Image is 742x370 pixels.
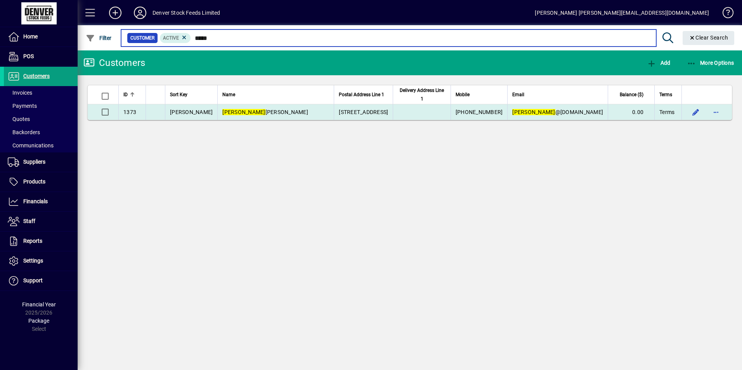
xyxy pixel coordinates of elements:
[456,90,470,99] span: Mobile
[222,90,329,99] div: Name
[83,57,145,69] div: Customers
[170,109,213,115] span: [PERSON_NAME]
[8,142,54,149] span: Communications
[659,90,672,99] span: Terms
[222,109,308,115] span: [PERSON_NAME]
[123,90,141,99] div: ID
[23,218,35,224] span: Staff
[22,301,56,308] span: Financial Year
[4,172,78,192] a: Products
[163,35,179,41] span: Active
[613,90,650,99] div: Balance ($)
[456,109,503,115] span: [PHONE_NUMBER]
[4,86,78,99] a: Invoices
[28,318,49,324] span: Package
[8,116,30,122] span: Quotes
[339,109,388,115] span: [STREET_ADDRESS]
[687,60,734,66] span: More Options
[23,277,43,284] span: Support
[128,6,153,20] button: Profile
[4,126,78,139] a: Backorders
[4,152,78,172] a: Suppliers
[160,33,191,43] mat-chip: Activation Status: Active
[512,109,603,115] span: @[DOMAIN_NAME]
[608,104,654,120] td: 0.00
[222,90,235,99] span: Name
[512,90,524,99] span: Email
[170,90,187,99] span: Sort Key
[23,73,50,79] span: Customers
[86,35,112,41] span: Filter
[23,178,45,185] span: Products
[4,232,78,251] a: Reports
[4,99,78,112] a: Payments
[685,56,736,70] button: More Options
[659,108,674,116] span: Terms
[512,109,555,115] em: [PERSON_NAME]
[683,31,735,45] button: Clear
[8,103,37,109] span: Payments
[4,139,78,152] a: Communications
[535,7,709,19] div: [PERSON_NAME] [PERSON_NAME][EMAIL_ADDRESS][DOMAIN_NAME]
[4,271,78,290] a: Support
[4,212,78,231] a: Staff
[23,258,43,264] span: Settings
[23,159,45,165] span: Suppliers
[84,31,114,45] button: Filter
[23,53,34,59] span: POS
[398,86,446,103] span: Delivery Address Line 1
[647,60,670,66] span: Add
[130,34,154,42] span: Customer
[4,112,78,126] a: Quotes
[690,106,702,118] button: Edit
[4,251,78,271] a: Settings
[339,90,384,99] span: Postal Address Line 1
[8,90,32,96] span: Invoices
[4,47,78,66] a: POS
[123,90,128,99] span: ID
[23,198,48,204] span: Financials
[123,109,136,115] span: 1373
[8,129,40,135] span: Backorders
[222,109,265,115] em: [PERSON_NAME]
[4,27,78,47] a: Home
[103,6,128,20] button: Add
[710,106,722,118] button: More options
[4,192,78,211] a: Financials
[645,56,672,70] button: Add
[456,90,503,99] div: Mobile
[620,90,643,99] span: Balance ($)
[153,7,220,19] div: Denver Stock Feeds Limited
[717,2,732,27] a: Knowledge Base
[23,33,38,40] span: Home
[512,90,603,99] div: Email
[23,238,42,244] span: Reports
[689,35,728,41] span: Clear Search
